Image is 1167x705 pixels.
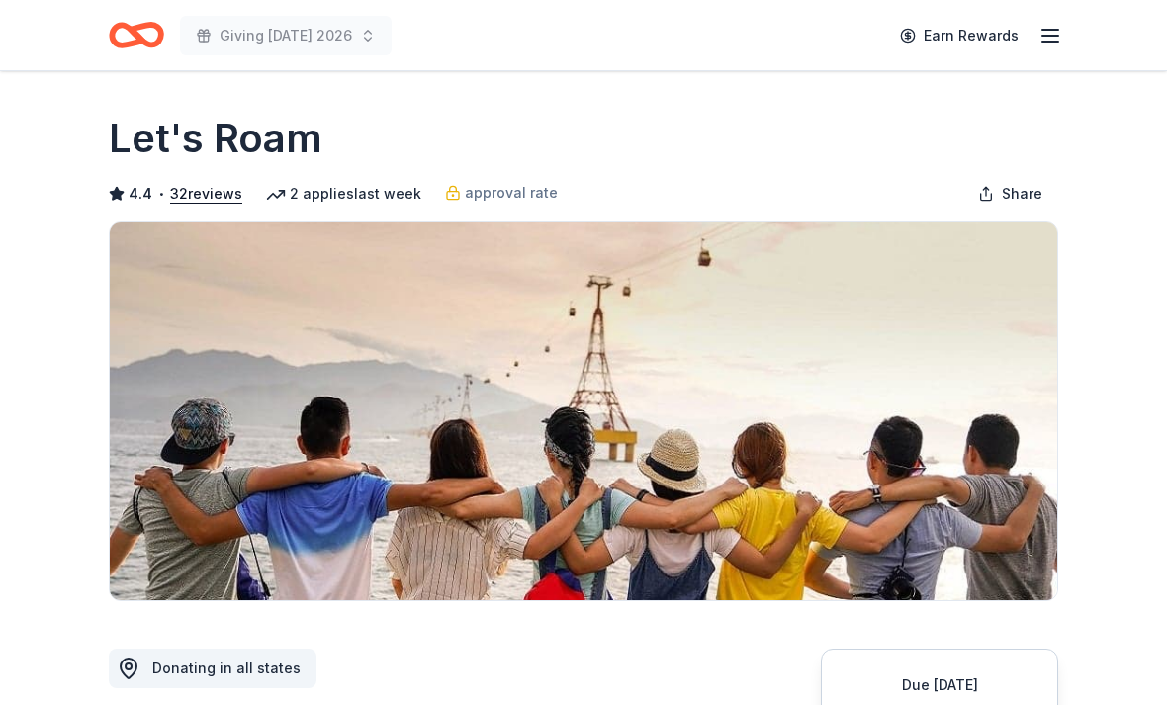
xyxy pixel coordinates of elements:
button: Giving [DATE] 2026 [180,16,392,55]
img: Image for Let's Roam [110,222,1057,600]
div: 2 applies last week [266,182,421,206]
div: Due [DATE] [846,673,1033,697]
a: Home [109,12,164,58]
h1: Let's Roam [109,111,322,166]
span: approval rate [465,181,558,205]
a: approval rate [445,181,558,205]
button: Share [962,174,1058,214]
span: 4.4 [129,182,152,206]
button: 32reviews [170,182,242,206]
a: Earn Rewards [888,18,1031,53]
span: Giving [DATE] 2026 [220,24,352,47]
span: Share [1002,182,1042,206]
span: • [158,186,165,202]
span: Donating in all states [152,660,301,676]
